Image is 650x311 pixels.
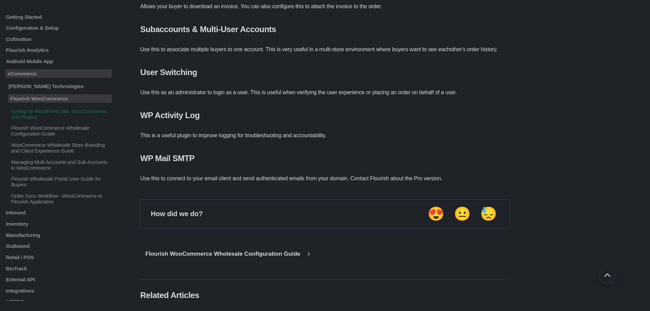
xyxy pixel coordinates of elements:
a: Go to next article Flourish WooCommerce Wholesale Configuration Guide [140,245,312,263]
p: Managing Multi Accounts and Sub Accounts in WooCommerce [10,159,112,170]
a: Flourish Wholesale Portal User Guide for Buyers [5,176,112,187]
p: Setting up WordPress Site, WooCommerce, and Plugins [10,108,112,119]
a: Order Sync Workflow - WooCommerce to Flourish Application [5,193,112,204]
p: Order Sync Workflow - WooCommerce to Flourish Application [10,193,112,204]
p: [PERSON_NAME] Technologies [8,83,112,89]
a: External API [5,277,112,282]
a: [PERSON_NAME] Technologies [5,83,112,89]
a: Outbound [5,243,112,249]
h4: WP Mail SMTP [140,154,510,163]
a: Getting Started [5,14,112,19]
p: Use this as an administrator to login as a user. This is useful when verifying the user experienc... [140,88,510,97]
a: Inventory [5,221,112,227]
p: Flourish WooCommerce [8,94,112,103]
h4: User Switching [140,68,510,77]
button: Go back to top of document [599,267,616,284]
p: This is a useful plugin to improve logging for troubleshooting and accountability. [140,131,510,140]
a: Integrations [5,287,112,293]
a: Android Mobile App [5,58,112,64]
p: Use this to connect to your email client and send authenticated emails from your domain. Contact ... [140,174,510,183]
h4: Subaccounts & Multi-User Accounts [140,25,510,34]
p: How did we do? [151,210,203,218]
p: Flourish Wholesale Portal User Guide for Buyers [10,176,112,187]
p: WooCommerce Wholesale Store Branding and Client Experience Guide [10,142,112,154]
a: Manufacturing [5,232,112,238]
a: BioTrack [5,265,112,271]
a: WooCommerce Wholesale Store Branding and Client Experience Guide [5,142,112,154]
p: Flourish WooCommerce Wholesale Configuration Guide [140,251,305,257]
button: Positive feedback button [425,206,447,222]
a: Inbound [5,210,112,215]
button: Neutral feedback button [452,206,473,222]
a: eCommerce [5,69,112,78]
a: METRC [5,299,112,305]
a: Configuration & Setup [5,25,112,31]
button: Negative feedback button [478,206,499,222]
h4: Related Articles [140,291,510,300]
p: Allows your buyer to download an invoice. You can also configure this to attach the invoice to th... [140,2,510,11]
a: Cultivation [5,36,112,42]
a: Managing Multi Accounts and Sub Accounts in WooCommerce [5,159,112,170]
p: Use this to associate multiple buyers to one account. This is very useful in a multi-store enviro... [140,45,510,54]
p: Flourish WooCommerce Wholesale Configuration Guide [10,125,112,137]
a: Flourish WooCommerce Wholesale Configuration Guide [5,125,112,137]
a: Setting up WordPress Site, WooCommerce, and Plugins [5,108,112,119]
a: Flourish WooCommerce [5,94,112,103]
h4: WP Activity Log [140,111,510,120]
a: Retail / POS [5,254,112,260]
a: Flourish Analytics [5,47,112,53]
